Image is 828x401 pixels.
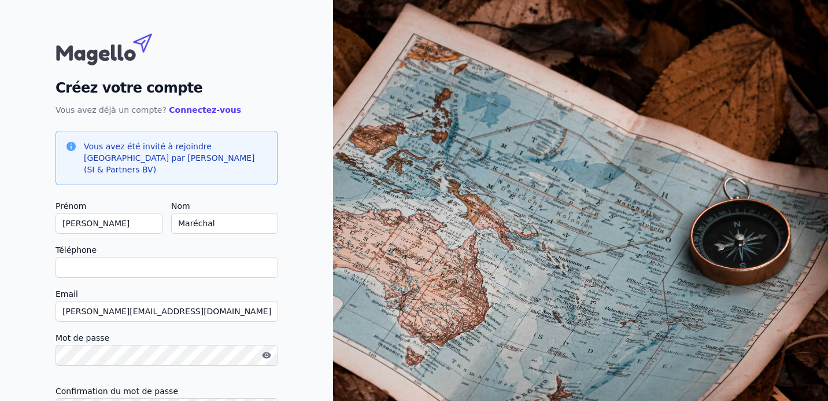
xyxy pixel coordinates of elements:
label: Mot de passe [56,331,278,345]
img: Magello [56,28,177,68]
label: Téléphone [56,243,278,257]
p: Vous avez déjà un compte? [56,103,278,117]
h3: Vous avez été invité à rejoindre [GEOGRAPHIC_DATA] par [PERSON_NAME] (SI & Partners BV) [84,141,268,175]
label: Nom [171,199,278,213]
a: Connectez-vous [169,105,241,115]
label: Email [56,287,278,301]
label: Confirmation du mot de passe [56,384,278,398]
label: Prénom [56,199,162,213]
h2: Créez votre compte [56,78,278,98]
